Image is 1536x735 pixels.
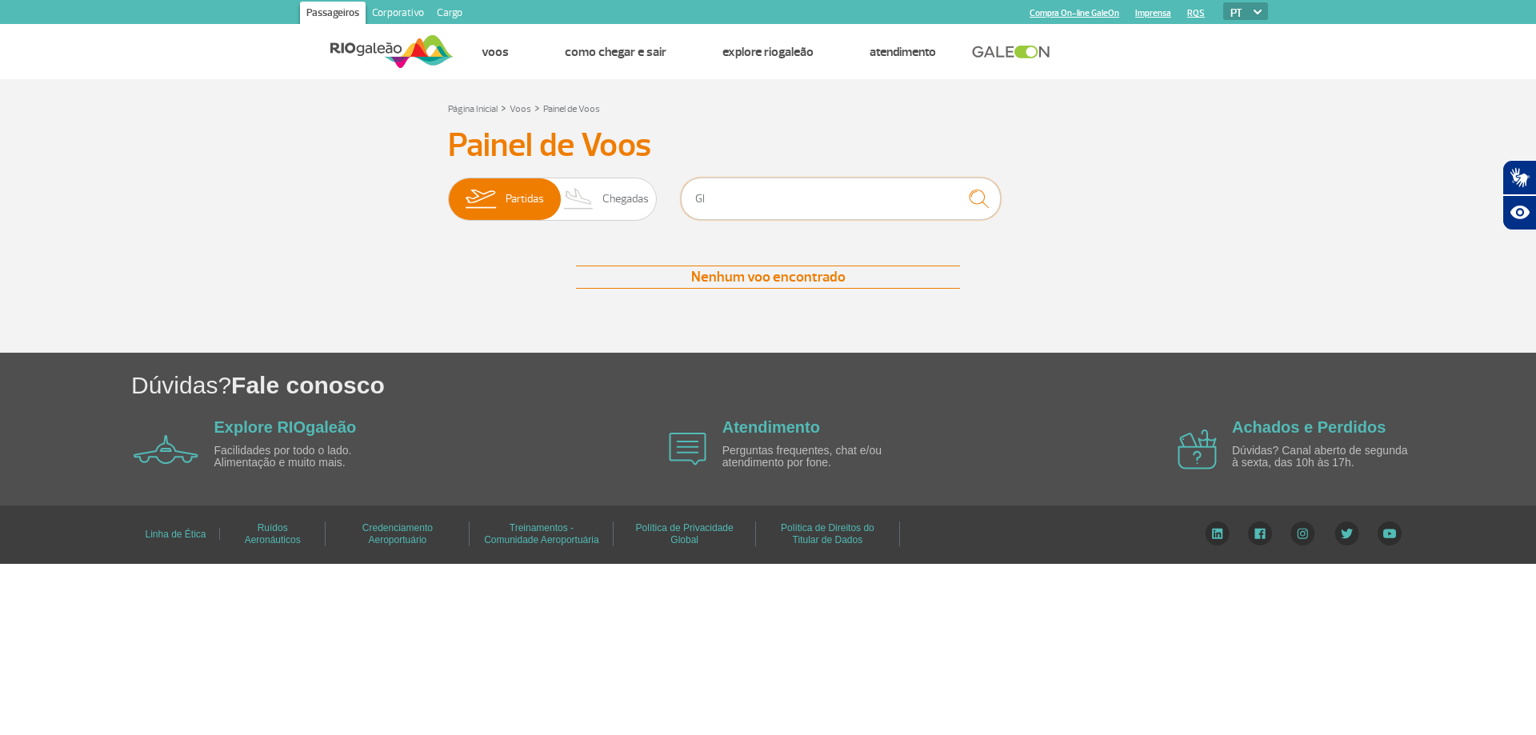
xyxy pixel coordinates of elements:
button: Abrir tradutor de língua de sinais. [1502,160,1536,195]
img: LinkedIn [1205,521,1230,545]
a: Passageiros [300,2,366,27]
a: Imprensa [1135,8,1171,18]
div: Nenhum voo encontrado [576,266,960,289]
h3: Painel de Voos [448,126,1088,166]
img: airplane icon [669,433,706,465]
a: > [501,98,506,117]
a: Credenciamento Aeroportuário [362,517,433,551]
h1: Dúvidas? [131,369,1536,401]
img: airplane icon [1178,429,1217,469]
a: Ruídos Aeronáuticos [245,517,301,551]
a: Explore RIOgaleão [722,44,814,60]
a: > [534,98,540,117]
p: Dúvidas? Canal aberto de segunda à sexta, das 10h às 17h. [1232,445,1416,469]
a: Atendimento [870,44,936,60]
a: Explore RIOgaleão [214,418,357,436]
span: Partidas [506,178,544,220]
img: airplane icon [134,435,198,464]
p: Perguntas frequentes, chat e/ou atendimento por fone. [722,445,906,469]
img: Twitter [1334,521,1359,545]
img: YouTube [1378,521,1402,545]
a: Voos [510,103,531,115]
p: Facilidades por todo o lado. Alimentação e muito mais. [214,445,398,469]
button: Abrir recursos assistivos. [1502,195,1536,230]
a: Atendimento [722,418,820,436]
a: Política de Direitos do Titular de Dados [781,517,874,551]
span: Chegadas [602,178,649,220]
input: Voo, cidade ou cia aérea [681,178,1001,220]
div: Plugin de acessibilidade da Hand Talk. [1502,160,1536,230]
a: RQS [1187,8,1205,18]
a: Linha de Ética [145,523,206,545]
img: Facebook [1248,521,1272,545]
a: Painel de Voos [543,103,600,115]
a: Treinamentos - Comunidade Aeroportuária [484,517,598,551]
img: Instagram [1290,521,1315,545]
img: slider-desembarque [555,178,602,220]
img: slider-embarque [455,178,506,220]
a: Página Inicial [448,103,498,115]
a: Corporativo [366,2,430,27]
a: Cargo [430,2,469,27]
a: Política de Privacidade Global [636,517,734,551]
a: Achados e Perdidos [1232,418,1386,436]
a: Compra On-line GaleOn [1030,8,1119,18]
span: Fale conosco [231,372,385,398]
a: Como chegar e sair [565,44,666,60]
a: Voos [482,44,509,60]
